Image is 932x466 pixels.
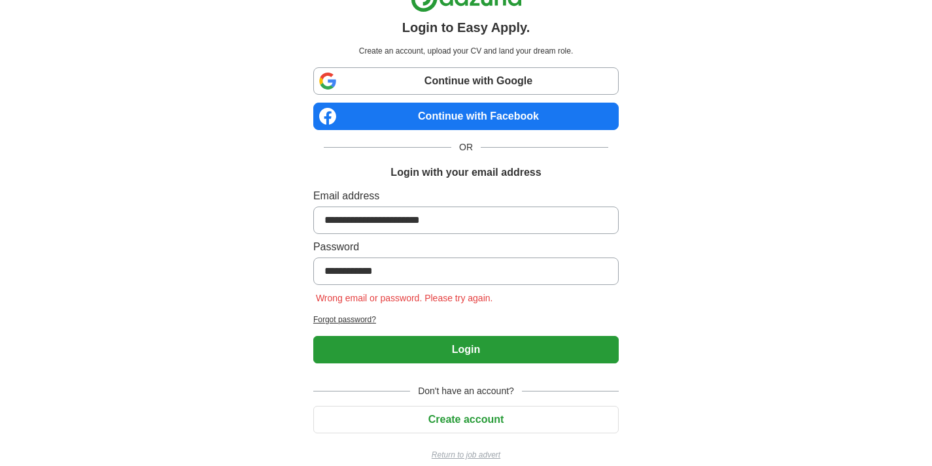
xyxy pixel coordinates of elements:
[313,67,619,95] a: Continue with Google
[451,141,481,154] span: OR
[313,293,496,303] span: Wrong email or password. Please try again.
[410,384,522,398] span: Don't have an account?
[402,18,530,37] h1: Login to Easy Apply.
[313,414,619,425] a: Create account
[313,314,619,325] a: Forgot password?
[313,336,619,363] button: Login
[313,188,619,204] label: Email address
[390,165,541,180] h1: Login with your email address
[313,449,619,461] a: Return to job advert
[313,239,619,255] label: Password
[313,406,619,433] button: Create account
[313,103,619,130] a: Continue with Facebook
[316,45,616,57] p: Create an account, upload your CV and land your dream role.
